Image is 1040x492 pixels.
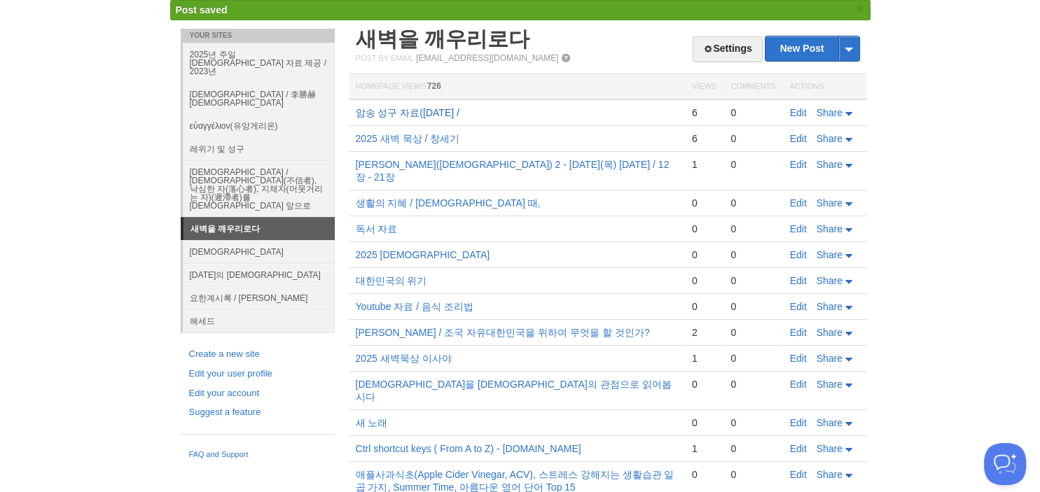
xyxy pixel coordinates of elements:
[692,223,716,235] div: 0
[692,274,716,287] div: 0
[356,197,541,209] a: 생활의 지혜 / [DEMOGRAPHIC_DATA] 때,
[356,327,650,338] a: [PERSON_NAME] / 조국 자유대한민국을 위하여 무엇을 할 것인가?
[730,352,775,365] div: 0
[817,197,843,209] span: Share
[790,133,807,144] a: Edit
[183,83,335,114] a: [DEMOGRAPHIC_DATA] / 李勝赫[DEMOGRAPHIC_DATA]
[356,379,672,402] a: [DEMOGRAPHIC_DATA]을 [DEMOGRAPHIC_DATA]의 관점으로 읽어봅시다
[790,107,807,118] a: Edit
[692,326,716,339] div: 2
[730,248,775,261] div: 0
[790,249,807,260] a: Edit
[356,301,473,312] a: Youtube 자료 / 음식 조리법
[181,29,335,43] li: Your Sites
[189,347,326,362] a: Create a new site
[183,240,335,263] a: [DEMOGRAPHIC_DATA]
[356,133,460,144] a: 2025 새벽 묵상 / 창세기
[693,36,762,62] a: Settings
[189,405,326,420] a: Suggest a feature
[730,378,775,391] div: 0
[730,223,775,235] div: 0
[790,159,807,170] a: Edit
[790,443,807,454] a: Edit
[790,353,807,364] a: Edit
[783,74,867,100] th: Actions
[692,158,716,171] div: 1
[817,443,843,454] span: Share
[176,4,228,15] span: Post saved
[692,106,716,119] div: 6
[356,417,388,428] a: 새 노래
[183,286,335,309] a: 요한계시록 / [PERSON_NAME]
[790,327,807,338] a: Edit
[189,367,326,381] a: Edit your user profile
[817,353,843,364] span: Share
[356,353,452,364] a: 2025 새벽묵상 이사야
[685,74,723,100] th: Views
[817,327,843,338] span: Share
[356,107,459,118] a: 암송 성구 자료([DATE] /
[723,74,782,100] th: Comments
[817,107,843,118] span: Share
[730,326,775,339] div: 0
[189,449,326,461] a: FAQ and Support
[765,36,859,61] a: New Post
[817,133,843,144] span: Share
[730,300,775,313] div: 0
[356,54,414,62] span: Post by Email
[790,417,807,428] a: Edit
[356,275,427,286] a: 대한민국의 위기
[817,275,843,286] span: Share
[692,352,716,365] div: 1
[730,158,775,171] div: 0
[692,300,716,313] div: 0
[984,443,1026,485] iframe: Help Scout Beacon - Open
[730,274,775,287] div: 0
[183,309,335,332] a: 헤세드
[730,416,775,429] div: 0
[692,132,716,145] div: 6
[692,468,716,481] div: 0
[183,43,335,83] a: 2025년 주일 [DEMOGRAPHIC_DATA] 자료 제공 / 2023년
[183,114,335,137] a: εὐαγγέλιον(유앙게리온)
[692,442,716,455] div: 1
[692,197,716,209] div: 0
[817,223,843,234] span: Share
[189,386,326,401] a: Edit your account
[356,223,398,234] a: 독서 자료
[356,159,670,183] a: [PERSON_NAME]([DEMOGRAPHIC_DATA]) 2 - [DATE](목) [DATE] / 12장 - 21장
[692,378,716,391] div: 0
[427,81,441,91] span: 726
[817,249,843,260] span: Share
[730,468,775,481] div: 0
[817,417,843,428] span: Share
[817,301,843,312] span: Share
[730,442,775,455] div: 0
[817,469,843,480] span: Share
[817,159,843,170] span: Share
[730,197,775,209] div: 0
[183,218,335,240] a: 새벽을 깨우리로다
[790,469,807,480] a: Edit
[692,416,716,429] div: 0
[183,160,335,217] a: [DEMOGRAPHIC_DATA] / [DEMOGRAPHIC_DATA](不信者), 낙심한 자(落心者), 지체자(머뭇거리는 자)(遲滯者)를 [DEMOGRAPHIC_DATA] 앞으로
[790,275,807,286] a: Edit
[183,137,335,160] a: 레위기 및 성구
[356,249,490,260] a: 2025 [DEMOGRAPHIC_DATA]
[356,443,581,454] a: Ctrl shortcut keys ( From A to Z) - [DOMAIN_NAME]
[356,27,529,50] a: 새벽을 깨우리로다
[790,223,807,234] a: Edit
[349,74,685,100] th: Homepage Views
[183,263,335,286] a: [DATE]의 [DEMOGRAPHIC_DATA]
[692,248,716,261] div: 0
[817,379,843,390] span: Share
[790,379,807,390] a: Edit
[416,53,558,63] a: [EMAIL_ADDRESS][DOMAIN_NAME]
[790,301,807,312] a: Edit
[730,132,775,145] div: 0
[790,197,807,209] a: Edit
[730,106,775,119] div: 0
